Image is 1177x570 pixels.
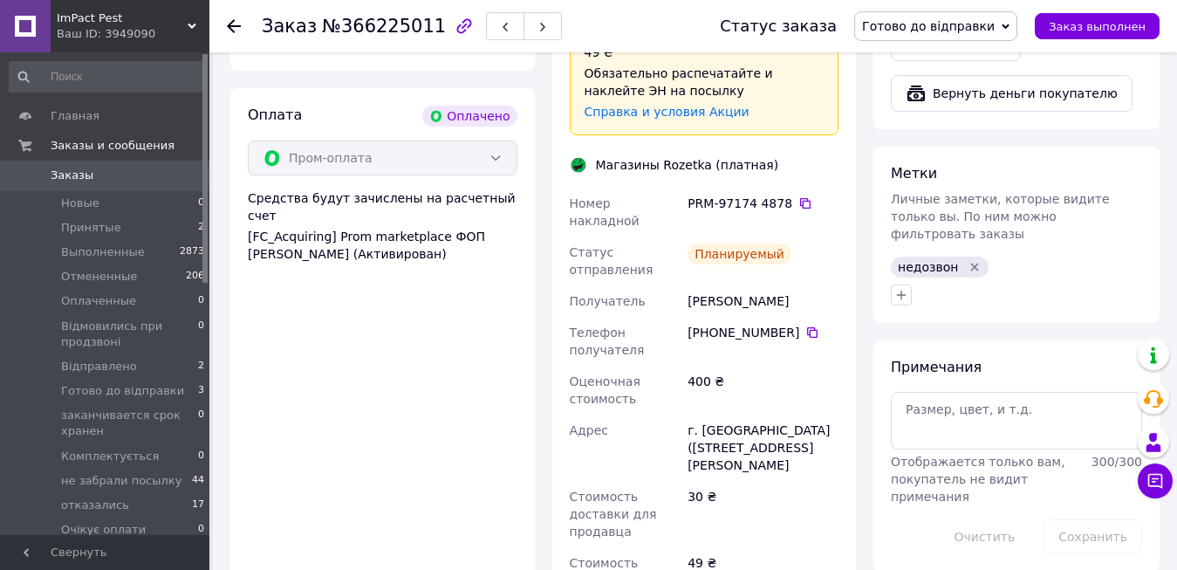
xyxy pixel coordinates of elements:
span: 17 [192,498,204,513]
div: г. [GEOGRAPHIC_DATA] ([STREET_ADDRESS][PERSON_NAME] [684,415,842,481]
span: Оценочная стоимость [570,374,640,406]
span: Заказы и сообщения [51,138,174,154]
div: [FC_Acquiring] Prom marketplace ФОП [PERSON_NAME] (Активирован) [248,228,517,263]
span: 300 / 300 [1091,455,1142,469]
span: Готово до відправки [61,383,184,399]
span: Адрес [570,423,608,437]
div: 400 ₴ [684,366,842,415]
span: Відправлено [61,359,137,374]
span: 0 [198,408,204,439]
span: Принятые [61,220,121,236]
span: Отображается только вам, покупатель не видит примечания [891,455,1065,504]
span: Оплаченные [61,293,136,309]
a: Справка и условия Акции [585,105,749,119]
input: Поиск [9,61,206,93]
div: Статус заказа [720,17,837,35]
span: Телефон получателя [570,326,645,357]
span: Личные заметки, которые видите только вы. По ним можно фильтровать заказы [891,192,1110,241]
span: №366225011 [322,16,446,37]
div: Ваш ID: 3949090 [57,26,209,42]
div: 30 ₴ [684,481,842,547]
span: 0 [198,319,204,350]
div: Оплачено [422,106,517,127]
span: Заказы [51,168,93,183]
span: 3 [198,383,204,399]
span: 2 [198,359,204,374]
span: заканчивается срок хранен [61,408,198,439]
span: Метки [891,165,937,182]
span: Новые [61,196,99,211]
span: ImPact Pest [57,10,188,26]
span: Готово до відправки [862,19,995,33]
span: 0 [198,196,204,211]
span: недозвон [898,260,958,274]
div: Магазины Rozetka (платная) [592,156,784,174]
span: 2873 [180,244,204,260]
button: Чат с покупателем [1138,464,1173,498]
div: [PERSON_NAME] [684,285,842,317]
span: Очікує оплати [61,522,146,538]
svg: Удалить метку [968,260,982,274]
span: Оплата [248,106,302,123]
span: Примечания [891,359,982,375]
div: [PHONE_NUMBER] [688,324,838,341]
span: Получатель [570,294,646,308]
span: Статус отправления [570,245,654,277]
div: Планируемый [688,244,791,264]
span: Відмовились при продзвоні [61,319,198,350]
span: Заказ выполнен [1049,20,1146,33]
span: Отмененные [61,269,137,285]
span: Стоимость доставки для продавца [570,490,657,539]
span: 2 [198,220,204,236]
span: 0 [198,293,204,309]
div: Обязательно распечатайте и наклейте ЭН на посылку [585,65,825,100]
span: Выполненные [61,244,145,260]
span: 44 [192,473,204,489]
button: Заказ выполнен [1035,13,1160,39]
span: отказались [61,498,129,513]
span: 0 [198,522,204,538]
span: 206 [186,269,204,285]
span: Заказ [262,16,317,37]
div: Средства будут зачислены на расчетный счет [248,189,517,263]
span: не забрали посылку [61,473,181,489]
div: Вернуться назад [227,17,241,35]
span: 0 [198,449,204,464]
div: PRM-97174 4878 [688,195,838,212]
span: Номер накладной [570,196,640,228]
span: Главная [51,108,99,124]
button: Вернуть деньги покупателю [891,75,1133,112]
span: Комплектується [61,449,159,464]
